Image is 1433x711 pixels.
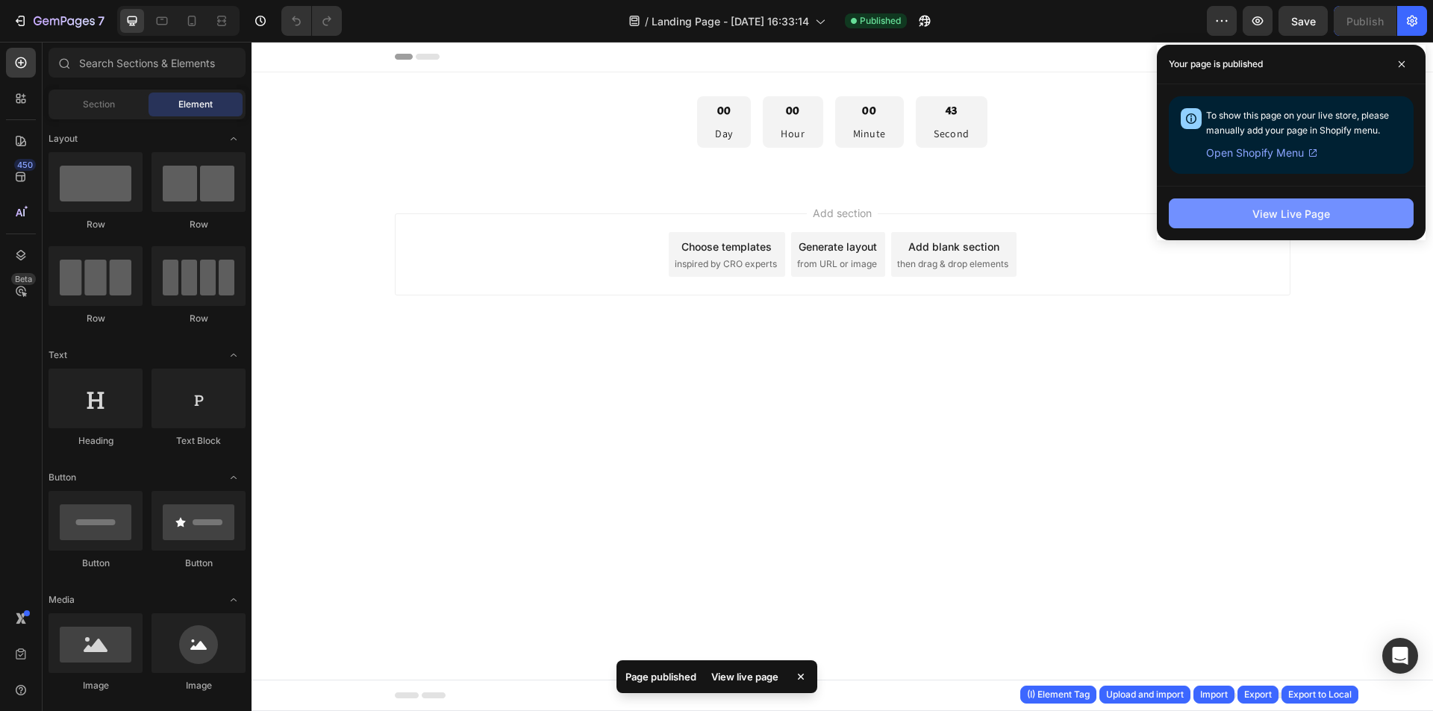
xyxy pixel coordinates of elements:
[152,312,246,325] div: Row
[1193,686,1234,704] button: Import
[49,132,78,145] span: Layout
[702,666,787,687] div: View live page
[252,42,1433,711] iframe: Design area
[1206,110,1389,136] span: To show this page on your live store, please manually add your page in Shopify menu.
[860,14,901,28] span: Published
[1288,688,1352,701] div: Export to Local
[152,434,246,448] div: Text Block
[546,216,625,229] span: from URL or image
[1252,206,1330,222] div: View Live Page
[646,216,757,229] span: then drag & drop elements
[1200,688,1228,701] div: Import
[152,218,246,231] div: Row
[529,84,553,100] p: Hour
[49,557,143,570] div: Button
[83,98,115,111] span: Section
[98,12,104,30] p: 7
[1106,688,1184,701] div: Upload and import
[555,163,626,179] span: Add section
[49,218,143,231] div: Row
[152,557,246,570] div: Button
[281,6,342,36] div: Undo/Redo
[11,273,36,285] div: Beta
[49,434,143,448] div: Heading
[682,60,718,78] div: 43
[222,588,246,612] span: Toggle open
[682,84,718,100] p: Second
[1334,6,1396,36] button: Publish
[14,159,36,171] div: 450
[49,312,143,325] div: Row
[222,127,246,151] span: Toggle open
[1279,6,1328,36] button: Save
[657,197,748,213] div: Add blank section
[1027,688,1090,701] div: (I) Element Tag
[547,197,625,213] div: Generate layout
[152,679,246,692] div: Image
[625,669,696,684] p: Page published
[49,48,246,78] input: Search Sections & Elements
[423,216,525,229] span: inspired by CRO experts
[178,98,213,111] span: Element
[1244,688,1272,701] div: Export
[529,60,553,78] div: 00
[602,60,635,78] div: 00
[1169,198,1414,228] button: View Live Page
[1291,15,1316,28] span: Save
[652,13,809,29] span: Landing Page - [DATE] 16:33:14
[49,679,143,692] div: Image
[1382,638,1418,674] div: Open Intercom Messenger
[49,593,75,607] span: Media
[463,84,481,100] p: Day
[602,84,635,100] p: Minute
[1281,686,1358,704] button: Export to Local
[1099,686,1190,704] button: Upload and import
[1020,686,1096,704] button: (I) Element Tag
[1169,57,1263,72] p: Your page is published
[1346,13,1384,29] div: Publish
[463,60,481,78] div: 00
[222,343,246,367] span: Toggle open
[49,471,76,484] span: Button
[1206,144,1304,162] span: Open Shopify Menu
[430,197,520,213] div: Choose templates
[222,466,246,489] span: Toggle open
[645,13,649,29] span: /
[6,6,111,36] button: 7
[49,348,67,362] span: Text
[1237,686,1279,704] button: Export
